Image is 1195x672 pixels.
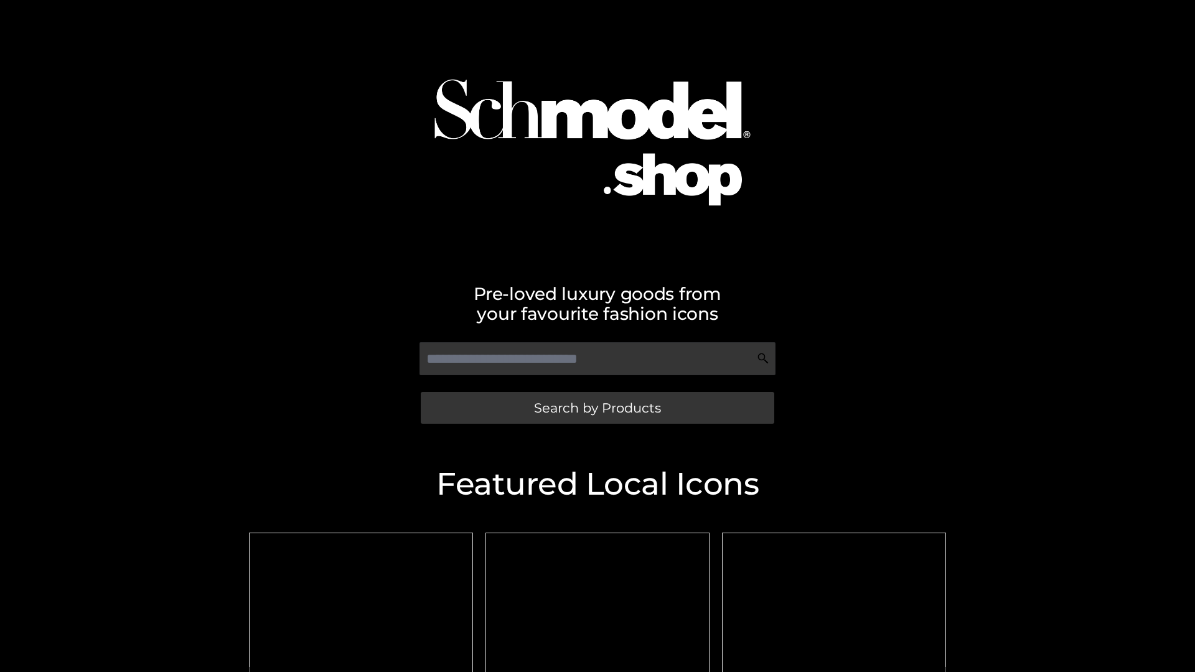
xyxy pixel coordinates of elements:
span: Search by Products [534,401,661,414]
a: Search by Products [421,392,774,424]
h2: Pre-loved luxury goods from your favourite fashion icons [243,284,952,324]
h2: Featured Local Icons​ [243,469,952,500]
img: Search Icon [757,352,769,365]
